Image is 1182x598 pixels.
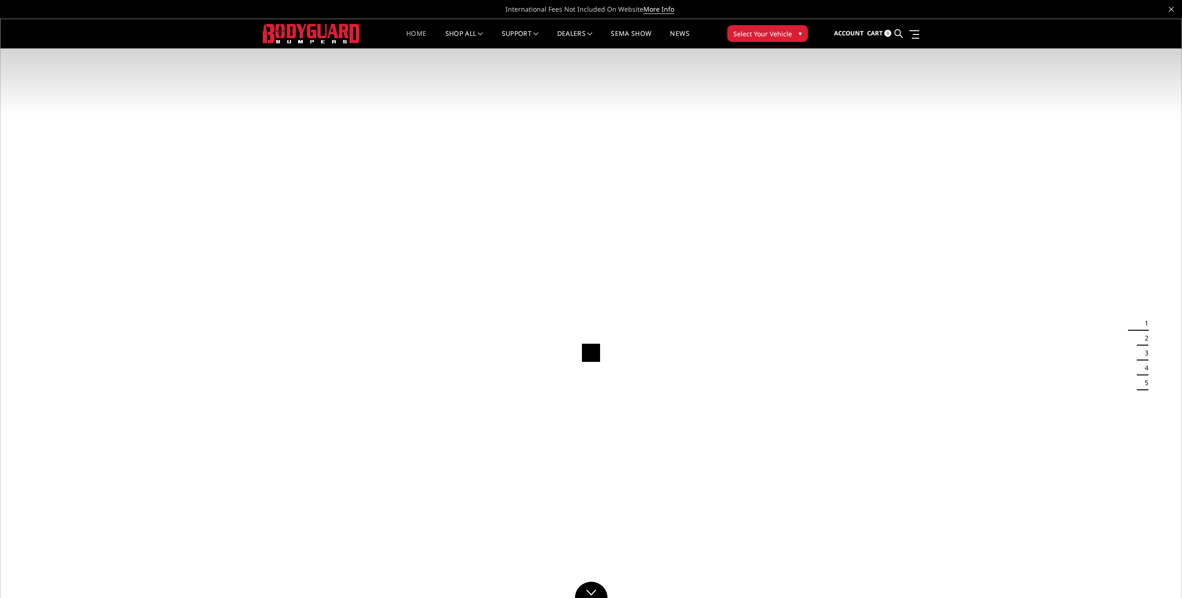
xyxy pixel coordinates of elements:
[1139,331,1148,346] button: 2 of 5
[727,25,808,42] button: Select Your Vehicle
[611,30,651,48] a: SEMA Show
[502,30,539,48] a: Support
[884,30,891,37] span: 0
[1139,316,1148,331] button: 1 of 5
[557,30,593,48] a: Dealers
[406,30,426,48] a: Home
[263,24,361,43] img: BODYGUARD BUMPERS
[867,21,891,46] a: Cart 0
[1139,360,1148,375] button: 4 of 5
[643,5,674,14] a: More Info
[575,582,608,598] a: Click to Down
[445,30,483,48] a: shop all
[867,29,883,37] span: Cart
[834,21,864,46] a: Account
[834,29,864,37] span: Account
[670,30,689,48] a: News
[1139,346,1148,360] button: 3 of 5
[733,29,792,39] span: Select Your Vehicle
[799,28,802,38] span: ▾
[1139,375,1148,390] button: 5 of 5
